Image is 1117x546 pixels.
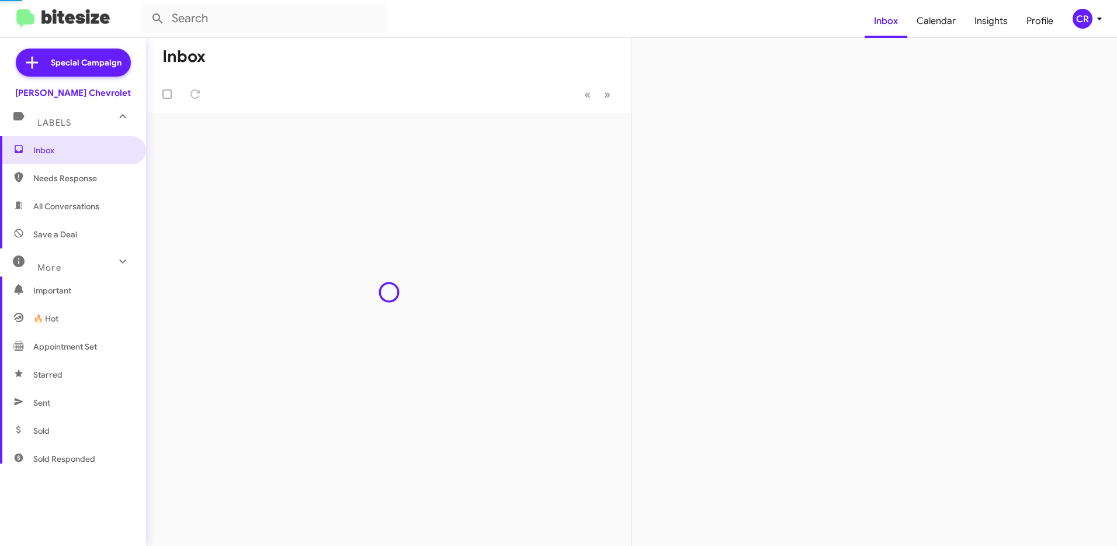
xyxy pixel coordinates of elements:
span: Special Campaign [51,57,122,68]
a: Profile [1017,4,1063,38]
span: Sold [33,425,50,437]
button: CR [1063,9,1104,29]
span: Starred [33,369,63,381]
nav: Page navigation example [578,82,618,106]
div: [PERSON_NAME] Chevrolet [15,87,131,99]
div: CR [1073,9,1092,29]
span: « [584,87,591,102]
a: Special Campaign [16,49,131,77]
span: Needs Response [33,172,133,184]
span: Appointment Set [33,341,97,353]
button: Previous [577,82,598,106]
span: Labels [37,118,71,128]
h1: Inbox [162,47,206,66]
span: » [604,87,610,102]
span: Save a Deal [33,229,77,240]
span: More [37,262,61,273]
a: Insights [965,4,1017,38]
input: Search [141,5,387,33]
span: Sent [33,397,50,409]
button: Next [597,82,618,106]
a: Inbox [865,4,907,38]
span: 🔥 Hot [33,313,58,324]
span: Inbox [33,144,133,156]
span: Important [33,285,133,296]
a: Calendar [907,4,965,38]
span: All Conversations [33,201,99,212]
span: Sold Responded [33,453,95,465]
